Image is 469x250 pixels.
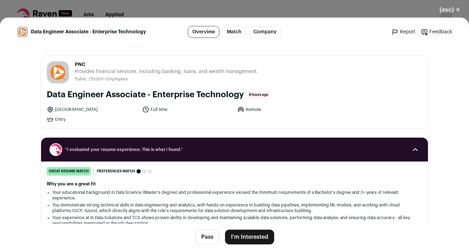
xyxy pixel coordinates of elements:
span: Data Engineer Associate - Enterprise Technology [31,28,146,35]
span: “I evaluated your resume experience. This is what I found.” [65,147,404,152]
li: Full time [142,106,233,113]
img: ec8c53f9cbcd3a2069a733cb7d015f1e35b7261516279e0e1b333780b56a4cde.jpg [17,27,28,37]
img: ec8c53f9cbcd3a2069a733cb7d015f1e35b7261516279e0e1b333780b56a4cde.jpg [47,61,69,83]
a: Feedback [421,28,452,35]
button: Pass [195,230,219,244]
li: Remote [237,106,329,113]
a: Overview [188,26,219,38]
button: I'm Interested [225,230,274,244]
button: Close modal [431,2,469,18]
a: Company [249,26,281,38]
span: 8 hours ago [247,91,270,99]
h1: Data Engineer Associate - Enterprise Technology [47,89,244,100]
li: You demonstrate strong technical skills in data engineering and analytics, with hands-on experien... [52,202,417,213]
li: [GEOGRAPHIC_DATA] [47,106,138,113]
span: Provides financial services, including banking, loans, and wealth management. [75,68,258,75]
span: 10,001+ Employees [90,77,128,81]
a: Report [391,28,415,35]
li: Your educational background in Data Science (Master's degree) and professional experience exceed ... [52,190,417,201]
li: Entry [47,116,138,123]
li: Your experience at In Data Solutions and TCS shows proven ability in developing and maintaining s... [52,215,417,226]
span: Preferences match [97,168,135,175]
li: Public [75,77,88,82]
li: / [88,77,128,82]
span: PNC [75,61,258,68]
h2: Why you are a great fit [47,181,422,187]
a: Match [222,26,246,38]
div: great resume match [47,167,91,176]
